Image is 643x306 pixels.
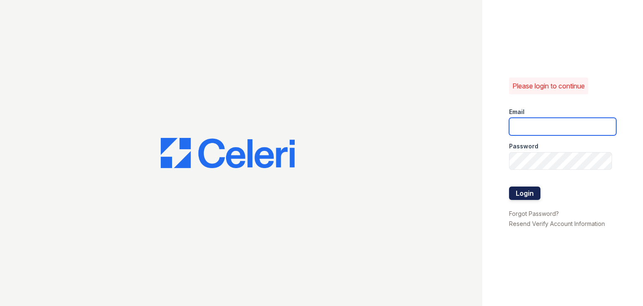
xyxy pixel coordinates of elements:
[509,220,605,227] a: Resend Verify Account Information
[509,142,538,150] label: Password
[512,81,585,91] p: Please login to continue
[161,138,295,168] img: CE_Logo_Blue-a8612792a0a2168367f1c8372b55b34899dd931a85d93a1a3d3e32e68fde9ad4.png
[509,187,540,200] button: Login
[509,108,525,116] label: Email
[509,210,559,217] a: Forgot Password?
